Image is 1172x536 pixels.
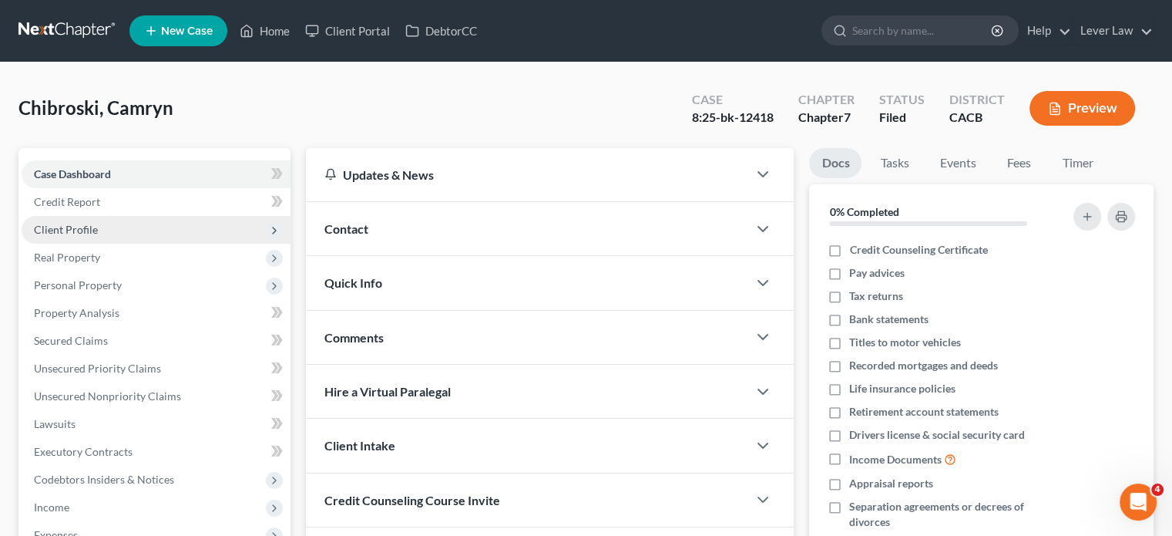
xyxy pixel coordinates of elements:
span: Tax returns [849,288,903,304]
span: Drivers license & social security card [849,427,1025,443]
span: Income [34,501,69,514]
span: Titles to motor vehicles [849,335,961,350]
span: Income Documents [849,452,942,467]
span: Unsecured Priority Claims [34,362,161,375]
a: Credit Report [22,188,290,216]
span: Credit Report [34,195,100,208]
div: CACB [949,109,1005,126]
span: Personal Property [34,278,122,292]
div: Chapter [798,91,855,109]
span: Contact [324,221,368,236]
a: Docs [809,148,861,178]
div: Chapter [798,109,855,126]
span: Hire a Virtual Paralegal [324,384,451,399]
a: Client Portal [297,17,398,45]
span: Secured Claims [34,334,108,347]
span: Codebtors Insiders & Notices [34,473,174,486]
div: District [949,91,1005,109]
span: Comments [324,330,384,345]
a: Home [232,17,297,45]
a: Case Dashboard [22,160,290,188]
span: Life insurance policies [849,381,955,396]
span: Client Profile [34,223,98,236]
span: 7 [844,110,851,124]
a: Timer [1049,148,1105,178]
span: Pay advices [849,265,905,281]
span: Unsecured Nonpriority Claims [34,389,181,403]
span: Lawsuits [34,417,76,430]
span: Retirement account statements [849,404,999,420]
span: Chibroski, Camryn [18,96,173,119]
div: Status [879,91,925,109]
span: 4 [1151,484,1164,496]
iframe: Intercom live chat [1120,484,1157,521]
div: Case [692,91,774,109]
span: Credit Counseling Certificate [849,242,987,258]
a: Unsecured Nonpriority Claims [22,383,290,410]
strong: 0% Completed [829,205,898,218]
a: Events [927,148,988,178]
a: Lever Law [1073,17,1153,45]
div: 8:25-bk-12418 [692,109,774,126]
input: Search by name... [852,16,993,45]
a: DebtorCC [398,17,485,45]
div: Filed [879,109,925,126]
span: Recorded mortgages and deeds [849,358,998,373]
a: Fees [994,148,1043,178]
a: Lawsuits [22,410,290,438]
span: Executory Contracts [34,445,133,458]
button: Preview [1029,91,1135,126]
div: Updates & News [324,167,729,183]
span: Separation agreements or decrees of divorces [849,499,1054,530]
a: Unsecured Priority Claims [22,355,290,383]
a: Tasks [868,148,921,178]
span: Case Dashboard [34,167,111,180]
a: Secured Claims [22,327,290,355]
span: Client Intake [324,438,395,453]
span: Real Property [34,251,100,264]
span: Appraisal reports [849,476,933,491]
span: Quick Info [324,275,382,290]
span: Credit Counseling Course Invite [324,493,500,507]
a: Executory Contracts [22,438,290,466]
span: Property Analysis [34,306,119,319]
span: New Case [161,25,213,37]
a: Help [1019,17,1071,45]
a: Property Analysis [22,299,290,327]
span: Bank statements [849,312,929,327]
